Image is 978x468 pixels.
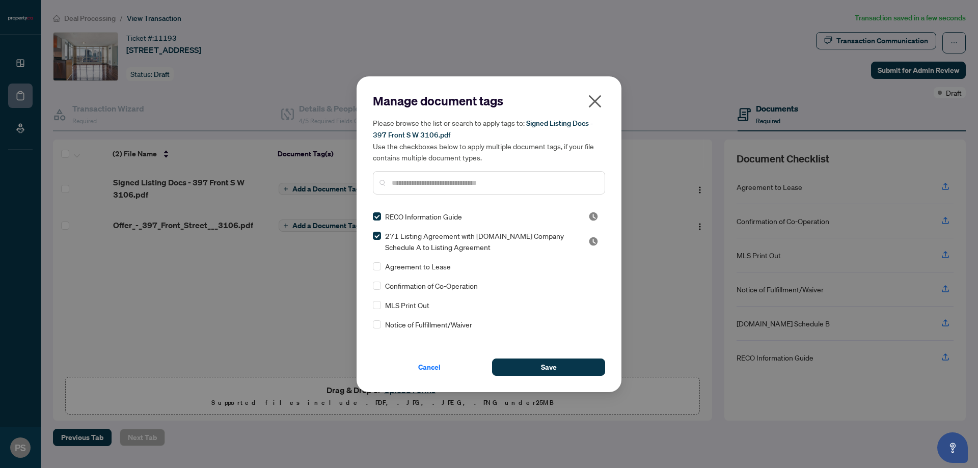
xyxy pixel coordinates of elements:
[385,211,462,222] span: RECO Information Guide
[492,359,605,376] button: Save
[385,319,472,330] span: Notice of Fulfillment/Waiver
[373,119,593,140] span: Signed Listing Docs - 397 Front S W 3106.pdf
[385,299,429,311] span: MLS Print Out
[418,359,441,375] span: Cancel
[385,230,576,253] span: 271 Listing Agreement with [DOMAIN_NAME] Company Schedule A to Listing Agreement
[541,359,557,375] span: Save
[588,211,599,222] img: status
[373,93,605,109] h2: Manage document tags
[937,432,968,463] button: Open asap
[373,359,486,376] button: Cancel
[588,236,599,246] span: Pending Review
[587,93,603,109] span: close
[385,280,478,291] span: Confirmation of Co-Operation
[588,236,599,246] img: status
[588,211,599,222] span: Pending Review
[385,261,451,272] span: Agreement to Lease
[373,117,605,163] h5: Please browse the list or search to apply tags to: Use the checkboxes below to apply multiple doc...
